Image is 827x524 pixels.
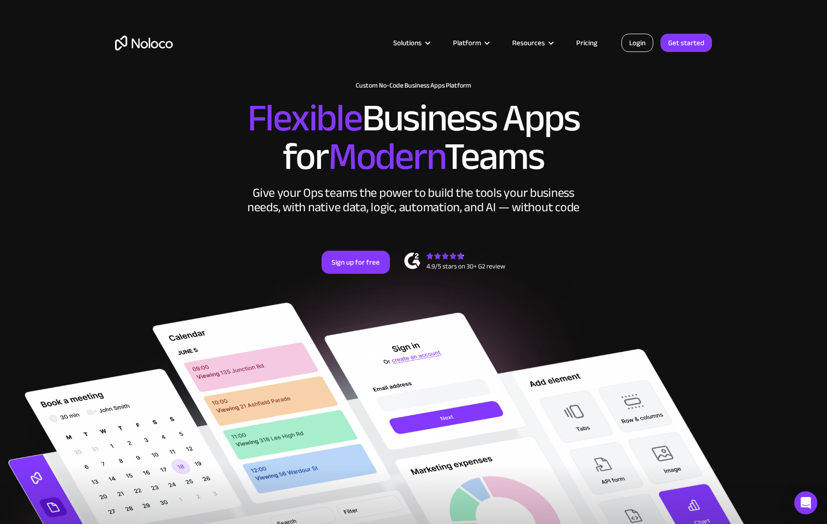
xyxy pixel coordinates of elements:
a: home [115,36,173,51]
span: Flexible [247,82,362,154]
a: Sign up for free [322,251,390,274]
a: Pricing [564,37,609,49]
div: Solutions [381,37,441,49]
div: Resources [512,37,545,49]
div: Solutions [393,37,422,49]
a: Get started [660,34,712,52]
a: Login [621,34,653,52]
div: Open Intercom Messenger [794,491,817,514]
div: Platform [441,37,500,49]
div: Resources [500,37,564,49]
span: Modern [328,121,444,192]
h2: Business Apps for Teams [115,99,712,176]
div: Give your Ops teams the power to build the tools your business needs, with native data, logic, au... [245,186,582,215]
div: Platform [453,37,481,49]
